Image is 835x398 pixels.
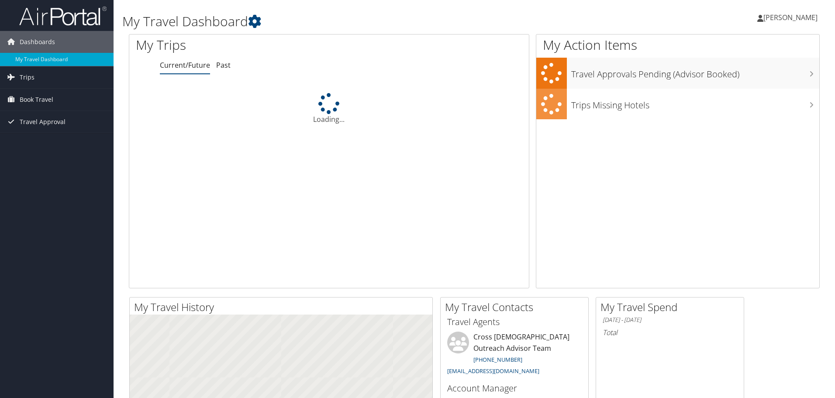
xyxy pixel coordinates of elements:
span: Travel Approval [20,111,66,133]
span: Trips [20,66,35,88]
h2: My Travel Contacts [445,300,588,315]
span: Dashboards [20,31,55,53]
a: [PERSON_NAME] [757,4,826,31]
a: Past [216,60,231,70]
h2: My Travel Spend [600,300,744,315]
h3: Trips Missing Hotels [571,95,819,111]
h1: My Trips [136,36,356,54]
h1: My Travel Dashboard [122,12,592,31]
h3: Travel Agents [447,316,582,328]
h6: Total [603,328,737,337]
h3: Travel Approvals Pending (Advisor Booked) [571,64,819,80]
a: [EMAIL_ADDRESS][DOMAIN_NAME] [447,367,539,375]
h3: Account Manager [447,382,582,395]
a: Travel Approvals Pending (Advisor Booked) [536,58,819,89]
a: [PHONE_NUMBER] [473,356,522,363]
div: Loading... [129,93,529,125]
h6: [DATE] - [DATE] [603,316,737,324]
h2: My Travel History [134,300,432,315]
span: Book Travel [20,89,53,111]
span: [PERSON_NAME] [763,13,818,22]
h1: My Action Items [536,36,819,54]
a: Current/Future [160,60,210,70]
li: Cross [DEMOGRAPHIC_DATA] Outreach Advisor Team [443,332,586,378]
img: airportal-logo.png [19,6,107,26]
a: Trips Missing Hotels [536,89,819,120]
